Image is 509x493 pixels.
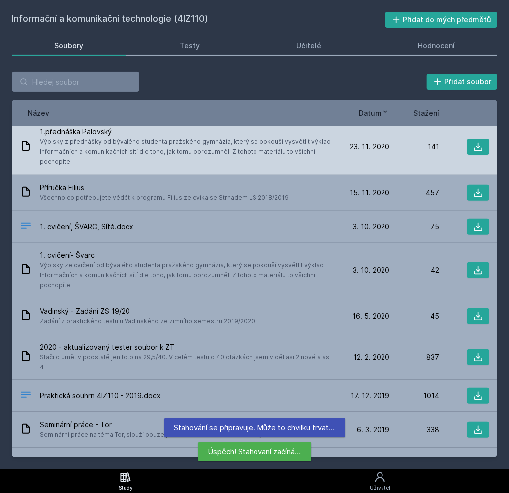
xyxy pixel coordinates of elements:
span: Vadinský - Zadání ZS 19/20 [40,306,255,316]
div: Učitelé [296,41,321,51]
div: 338 [389,425,439,435]
div: DOCX [20,389,32,403]
button: Přidat do mých předmětů [385,12,498,28]
a: Soubory [12,36,126,56]
div: Hodnocení [418,41,455,51]
span: Výpisky z přednášky od bývalého studenta pražského gymnázia, který se pokouší vysvětlit výklad In... [40,137,336,167]
span: 16. 5. 2020 [352,311,389,321]
div: Study [119,484,133,492]
span: 2020 - aktualizovaný tester soubor k ZT [40,342,336,352]
span: 3. 10. 2020 [353,265,389,275]
div: 75 [389,222,439,232]
h2: Informační a komunikační technologie (4IZ110) [12,12,385,28]
span: 1. cvičení, ŠVARC, Sítě.docx [40,222,133,232]
div: Testy [180,41,200,51]
span: Datum [359,108,382,118]
span: 15. 11. 2020 [350,188,389,198]
span: Seminární práce - Tor [40,420,309,430]
div: 1014 [389,391,439,401]
button: Stažení [413,108,439,118]
span: Výpisky ze cvičení od bývalého studenta pražského gymnázia, který se pokouší vysvětlit výklad Inf... [40,260,336,290]
input: Hledej soubor [12,72,139,92]
span: 4IZ110 - Informační a komunikační technologie - závěrečný teoretický test [40,456,288,466]
div: 837 [389,352,439,362]
button: Datum [359,108,389,118]
span: 6. 3. 2019 [357,425,389,435]
span: Zadání z praktického testu u Vadinského ze zimního semestru 2019/2020 [40,316,255,326]
div: 45 [389,311,439,321]
div: DOCX [20,220,32,234]
a: Učitelé [254,36,364,56]
span: 17. 12. 2019 [351,391,389,401]
span: Seminární práce na téma Tor, slouží pouze jako inspirace. Ohodnocena plným počtem bodů [40,430,309,440]
div: 42 [389,265,439,275]
div: 141 [389,142,439,152]
div: Stahování se připravuje. Může to chvilku trvat… [164,418,345,437]
span: 23. 11. 2020 [350,142,389,152]
span: 1. cvičení- Švarc [40,250,336,260]
span: 3. 10. 2020 [353,222,389,232]
span: Stačilo umět v podstatě jen toto na 29,5/40. V celém testu o 40 otázkách jsem viděl asi 2 nové a ... [40,352,336,372]
span: Praktická souhrn 4IZ110 - 2019.docx [40,391,161,401]
a: Hodnocení [376,36,497,56]
div: Soubory [54,41,83,51]
button: Přidat soubor [427,74,498,90]
button: Název [28,108,49,118]
span: 1.přednáška Palovský [40,127,336,137]
span: 12. 2. 2020 [353,352,389,362]
a: Testy [137,36,242,56]
span: Příručka Filius [40,183,289,193]
div: 457 [389,188,439,198]
span: Všechno co potřebujete vědět k programu Filius ze cvika se Strnadem LS 2018/2019 [40,193,289,203]
div: Úspěch! Stahovaní začíná… [198,442,311,461]
div: Uživatel [370,484,390,492]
